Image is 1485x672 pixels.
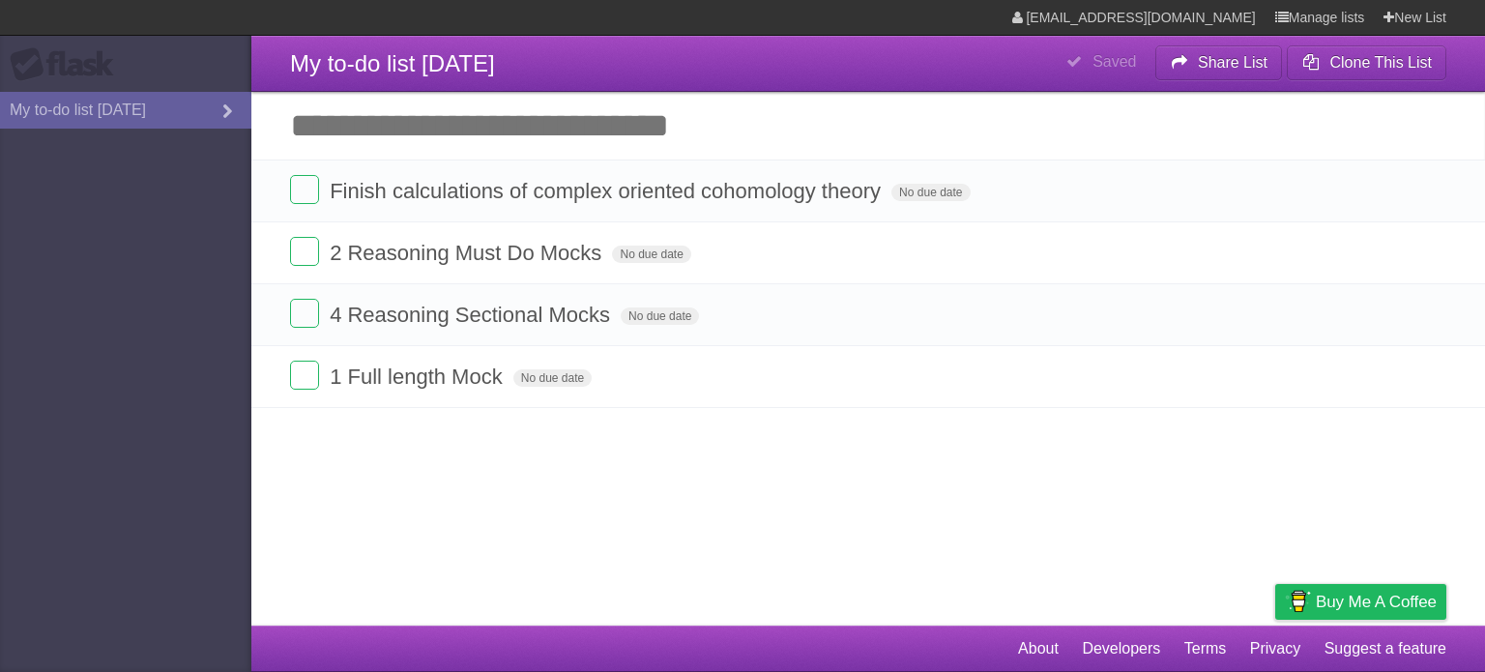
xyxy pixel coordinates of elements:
[290,50,495,76] span: My to-do list [DATE]
[1275,584,1446,620] a: Buy me a coffee
[612,246,690,263] span: No due date
[1325,630,1446,667] a: Suggest a feature
[1155,45,1283,80] button: Share List
[1082,630,1160,667] a: Developers
[1316,585,1437,619] span: Buy me a coffee
[621,307,699,325] span: No due date
[1198,54,1267,71] b: Share List
[290,361,319,390] label: Done
[1018,630,1059,667] a: About
[1250,630,1300,667] a: Privacy
[330,179,886,203] span: Finish calculations of complex oriented cohomology theory
[330,241,606,265] span: 2 Reasoning Must Do Mocks
[1287,45,1446,80] button: Clone This List
[1184,630,1227,667] a: Terms
[1329,54,1432,71] b: Clone This List
[330,303,615,327] span: 4 Reasoning Sectional Mocks
[513,369,592,387] span: No due date
[891,184,970,201] span: No due date
[330,365,508,389] span: 1 Full length Mock
[1285,585,1311,618] img: Buy me a coffee
[290,237,319,266] label: Done
[290,299,319,328] label: Done
[1092,53,1136,70] b: Saved
[10,47,126,82] div: Flask
[290,175,319,204] label: Done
